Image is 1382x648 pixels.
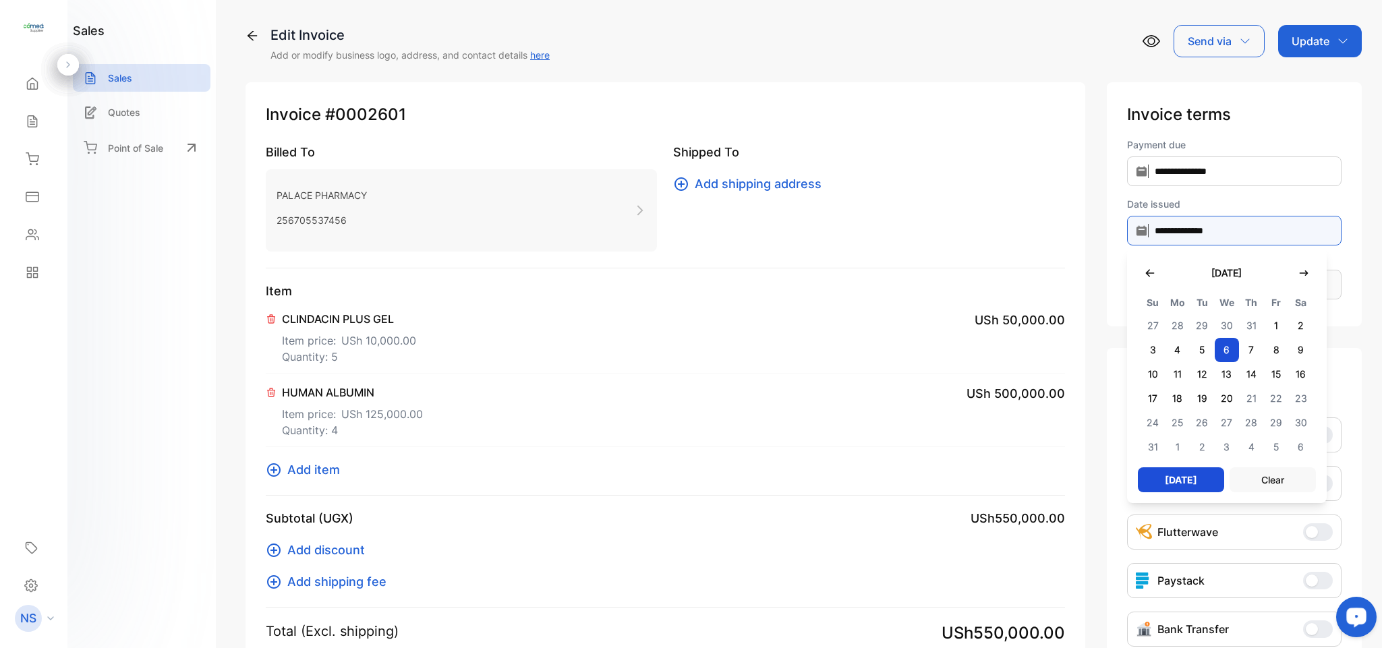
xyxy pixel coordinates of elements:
[270,25,550,45] div: Edit Invoice
[282,422,423,438] p: Quantity: 4
[266,621,399,641] p: Total (Excl. shipping)
[1190,295,1215,311] span: Tu
[1264,435,1289,459] span: 5
[1127,102,1342,127] p: Invoice terms
[1141,314,1165,338] span: 27
[325,102,406,127] span: #0002601
[942,621,1065,645] span: USh550,000.00
[287,541,365,559] span: Add discount
[975,311,1065,329] span: USh 50,000.00
[266,461,348,479] button: Add item
[1215,295,1240,311] span: We
[266,541,373,559] button: Add discount
[1157,572,1205,589] p: Paystack
[73,133,210,163] a: Point of Sale
[266,282,1065,300] p: Item
[1190,314,1215,338] span: 29
[270,48,550,62] p: Add or modify business logo, address, and contact details
[73,22,105,40] h1: sales
[1165,295,1190,311] span: Mo
[971,509,1065,527] span: USh550,000.00
[1141,362,1165,386] span: 10
[673,175,830,193] button: Add shipping address
[1157,621,1229,637] p: Bank Transfer
[1190,362,1215,386] span: 12
[1239,314,1264,338] span: 31
[1138,467,1224,492] button: [DATE]
[1141,338,1165,362] span: 3
[282,349,416,365] p: Quantity: 5
[1239,362,1264,386] span: 14
[1190,435,1215,459] span: 2
[1141,295,1165,311] span: Su
[108,141,163,155] p: Point of Sale
[282,384,423,401] p: HUMAN ALBUMIN
[266,509,353,527] p: Subtotal (UGX)
[1215,314,1240,338] span: 30
[1136,524,1152,540] img: Icon
[1190,411,1215,435] span: 26
[287,572,386,591] span: Add shipping fee
[1288,295,1313,311] span: Sa
[277,185,367,205] p: PALACE PHARMACY
[1127,197,1342,211] label: Date issued
[1264,386,1289,411] span: 22
[282,327,416,349] p: Item price:
[1278,25,1362,57] button: Update
[1215,411,1240,435] span: 27
[282,311,416,327] p: CLINDACIN PLUS GEL
[1215,435,1240,459] span: 3
[1174,25,1265,57] button: Send via
[1288,435,1313,459] span: 6
[1141,386,1165,411] span: 17
[1165,338,1190,362] span: 4
[1292,33,1329,49] p: Update
[1165,386,1190,411] span: 18
[1288,362,1313,386] span: 16
[20,610,36,627] p: NS
[266,143,657,161] p: Billed To
[1264,314,1289,338] span: 1
[1288,314,1313,338] span: 2
[1230,467,1316,492] button: Clear
[108,105,140,119] p: Quotes
[1157,524,1218,540] p: Flutterwave
[1264,295,1289,311] span: Fr
[1239,295,1264,311] span: Th
[1165,435,1190,459] span: 1
[1325,591,1382,648] iframe: LiveChat chat widget
[1136,572,1152,589] img: icon
[1165,362,1190,386] span: 11
[1141,411,1165,435] span: 24
[1239,411,1264,435] span: 28
[1165,314,1190,338] span: 28
[1165,411,1190,435] span: 25
[108,71,132,85] p: Sales
[530,49,550,61] a: here
[266,572,395,591] button: Add shipping fee
[1264,411,1289,435] span: 29
[266,102,1065,127] p: Invoice
[1188,33,1232,49] p: Send via
[673,143,1064,161] p: Shipped To
[1215,338,1240,362] span: 6
[73,64,210,92] a: Sales
[1288,338,1313,362] span: 9
[695,175,822,193] span: Add shipping address
[73,98,210,126] a: Quotes
[24,18,44,38] img: logo
[1239,435,1264,459] span: 4
[1127,138,1342,152] label: Payment due
[277,210,367,230] p: 256705537456
[1288,386,1313,411] span: 23
[282,401,423,422] p: Item price:
[1264,338,1289,362] span: 8
[1141,435,1165,459] span: 31
[1239,338,1264,362] span: 7
[287,461,340,479] span: Add item
[1288,411,1313,435] span: 30
[1198,259,1255,287] button: [DATE]
[1215,386,1240,411] span: 20
[1190,386,1215,411] span: 19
